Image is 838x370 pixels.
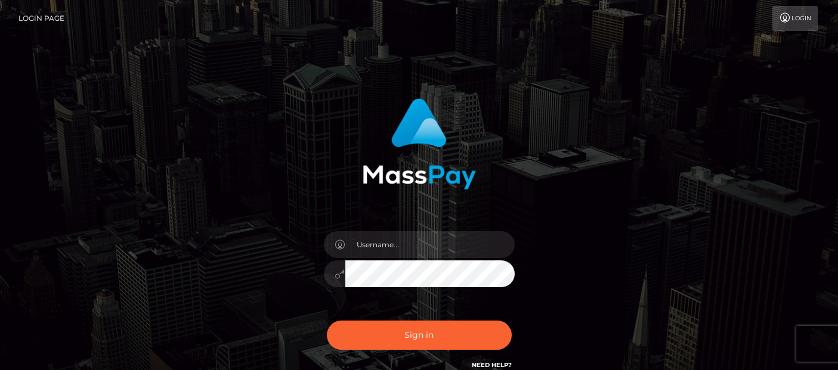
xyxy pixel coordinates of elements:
[472,361,512,369] a: Need Help?
[772,6,818,31] a: Login
[345,231,515,258] input: Username...
[327,321,512,350] button: Sign in
[363,98,476,189] img: MassPay Login
[18,6,64,31] a: Login Page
